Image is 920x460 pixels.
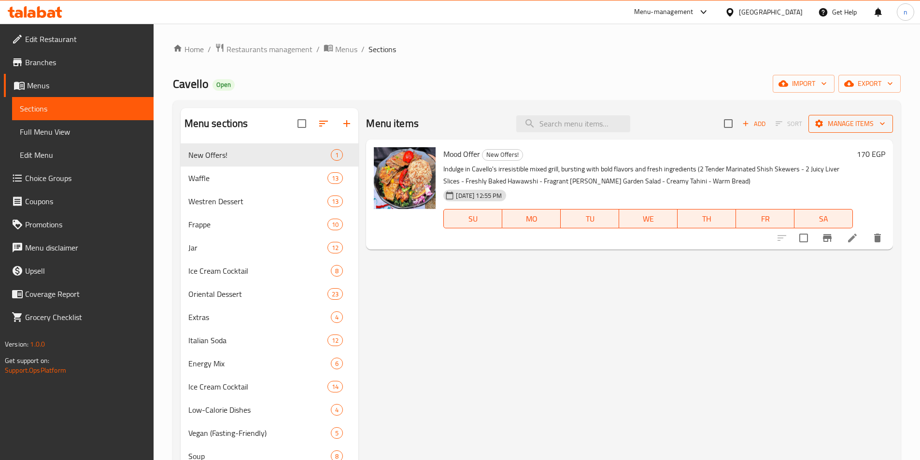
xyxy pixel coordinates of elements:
span: New Offers! [188,149,331,161]
span: Jar [188,242,328,253]
span: 13 [328,174,342,183]
span: Sections [368,43,396,55]
span: Select section [718,113,738,134]
input: search [516,115,630,132]
span: SU [448,212,498,226]
span: 4 [331,405,342,415]
button: Branch-specific-item [816,226,839,250]
div: Ice Cream Cocktail [188,265,331,277]
span: Select to update [793,228,814,248]
button: export [838,75,901,93]
button: Add section [335,112,358,135]
span: Cavello [173,73,209,95]
div: Westren Dessert13 [181,190,359,213]
button: MO [502,209,561,228]
h2: Menu items [366,116,419,131]
a: Coverage Report [4,282,154,306]
div: Vegan (Fasting-Friendly) [188,427,331,439]
a: Home [173,43,204,55]
span: Sort sections [312,112,335,135]
div: Menu-management [634,6,694,18]
span: 8 [331,266,342,276]
button: Manage items [808,115,893,133]
span: Branches [25,56,146,68]
span: import [780,78,827,90]
a: Full Menu View [12,120,154,143]
li: / [316,43,320,55]
div: New Offers! [482,149,523,161]
button: Add [738,116,769,131]
li: / [361,43,365,55]
span: 13 [328,197,342,206]
div: Westren Dessert [188,195,328,207]
span: TH [681,212,732,226]
span: Italian Soda [188,335,328,346]
span: FR [740,212,791,226]
span: Mood Offer [443,147,480,161]
div: Frappe10 [181,213,359,236]
span: Energy Mix [188,358,331,369]
div: items [331,358,343,369]
span: Oriental Dessert [188,288,328,300]
span: 4 [331,313,342,322]
span: Frappe [188,219,328,230]
div: items [331,311,343,323]
a: Menu disclaimer [4,236,154,259]
button: delete [866,226,889,250]
nav: breadcrumb [173,43,901,56]
span: 12 [328,243,342,252]
div: Ice Cream Cocktail8 [181,259,359,282]
div: Ice Cream Cocktail14 [181,375,359,398]
a: Upsell [4,259,154,282]
button: FR [736,209,794,228]
span: Choice Groups [25,172,146,184]
span: 1.0.0 [30,338,45,350]
span: Waffle [188,172,328,184]
div: items [331,265,343,277]
div: Italian Soda12 [181,329,359,352]
div: Open [212,79,235,91]
span: Add [741,118,767,129]
div: Low-Calorie Dishes4 [181,398,359,421]
div: items [327,242,343,253]
span: Add item [738,116,769,131]
div: items [327,219,343,230]
p: Indulge in Cavello's irresistible mixed grill, bursting with bold flavors and fresh ingredients (... [443,163,853,187]
a: Menus [324,43,357,56]
span: SA [798,212,849,226]
span: Edit Menu [20,149,146,161]
div: Energy Mix6 [181,352,359,375]
h6: 170 EGP [857,147,885,161]
img: Mood Offer [374,147,436,209]
span: Ice Cream Cocktail [188,381,328,392]
button: SU [443,209,502,228]
span: Coupons [25,195,146,207]
a: Menus [4,74,154,97]
a: Branches [4,51,154,74]
div: Oriental Dessert23 [181,282,359,306]
a: Edit Restaurant [4,28,154,51]
div: [GEOGRAPHIC_DATA] [739,7,803,17]
span: Low-Calorie Dishes [188,404,331,416]
a: Coupons [4,190,154,213]
div: Waffle13 [181,167,359,190]
div: items [331,404,343,416]
a: Promotions [4,213,154,236]
a: Edit menu item [847,232,858,244]
li: / [208,43,211,55]
span: 23 [328,290,342,299]
span: [DATE] 12:55 PM [452,191,506,200]
span: Version: [5,338,28,350]
span: export [846,78,893,90]
span: Select section first [769,116,808,131]
a: Support.OpsPlatform [5,364,66,376]
a: Grocery Checklist [4,306,154,329]
div: items [327,288,343,300]
span: 1 [331,151,342,160]
span: Full Menu View [20,126,146,138]
span: n [904,7,907,17]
